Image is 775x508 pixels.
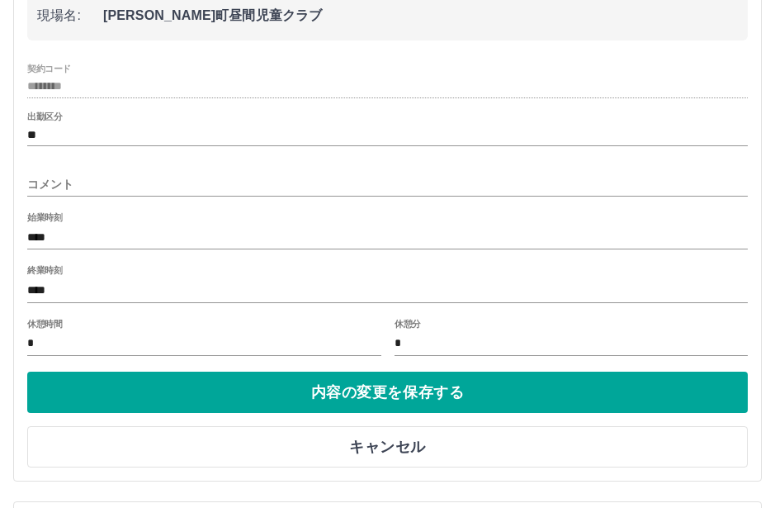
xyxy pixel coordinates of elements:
[395,317,421,330] label: 休憩分
[27,426,748,468] button: キャンセル
[27,62,71,74] label: 契約コード
[27,264,62,277] label: 終業時刻
[27,317,62,330] label: 休憩時間
[27,111,62,123] label: 出勤区分
[27,372,748,413] button: 内容の変更を保存する
[27,211,62,224] label: 始業時刻
[103,6,738,26] span: [PERSON_NAME]町昼間児童クラブ
[37,6,103,26] span: 現場名:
